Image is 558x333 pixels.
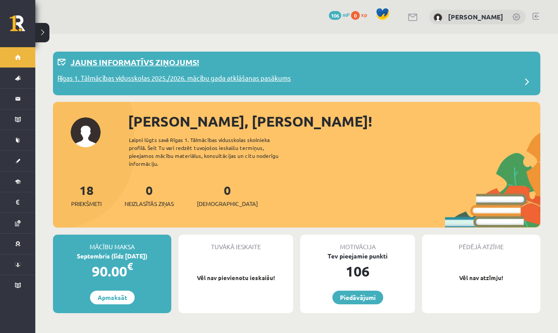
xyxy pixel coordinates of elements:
[434,13,442,22] img: Gustavs Lapsa
[127,260,133,273] span: €
[124,199,174,208] span: Neizlasītās ziņas
[124,182,174,208] a: 0Neizlasītās ziņas
[351,11,371,18] a: 0 xp
[329,11,350,18] a: 106 mP
[300,235,415,251] div: Motivācija
[90,291,135,304] a: Apmaksāt
[71,56,199,68] p: Jauns informatīvs ziņojums!
[197,182,258,208] a: 0[DEMOGRAPHIC_DATA]
[71,182,102,208] a: 18Priekšmeti
[426,273,536,282] p: Vēl nav atzīmju!
[422,235,540,251] div: Pēdējā atzīme
[197,199,258,208] span: [DEMOGRAPHIC_DATA]
[178,235,293,251] div: Tuvākā ieskaite
[183,273,289,282] p: Vēl nav pievienotu ieskaišu!
[300,261,415,282] div: 106
[53,235,171,251] div: Mācību maksa
[57,73,291,86] p: Rīgas 1. Tālmācības vidusskolas 2025./2026. mācību gada atklāšanas pasākums
[448,12,503,21] a: [PERSON_NAME]
[71,199,102,208] span: Priekšmeti
[128,111,540,132] div: [PERSON_NAME], [PERSON_NAME]!
[129,136,294,168] div: Laipni lūgts savā Rīgas 1. Tālmācības vidusskolas skolnieka profilā. Šeit Tu vari redzēt tuvojošo...
[10,15,35,37] a: Rīgas 1. Tālmācības vidusskola
[53,251,171,261] div: Septembris (līdz [DATE])
[343,11,350,18] span: mP
[300,251,415,261] div: Tev pieejamie punkti
[332,291,383,304] a: Piedāvājumi
[329,11,341,20] span: 106
[53,261,171,282] div: 90.00
[361,11,367,18] span: xp
[57,56,536,91] a: Jauns informatīvs ziņojums! Rīgas 1. Tālmācības vidusskolas 2025./2026. mācību gada atklāšanas pa...
[351,11,360,20] span: 0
